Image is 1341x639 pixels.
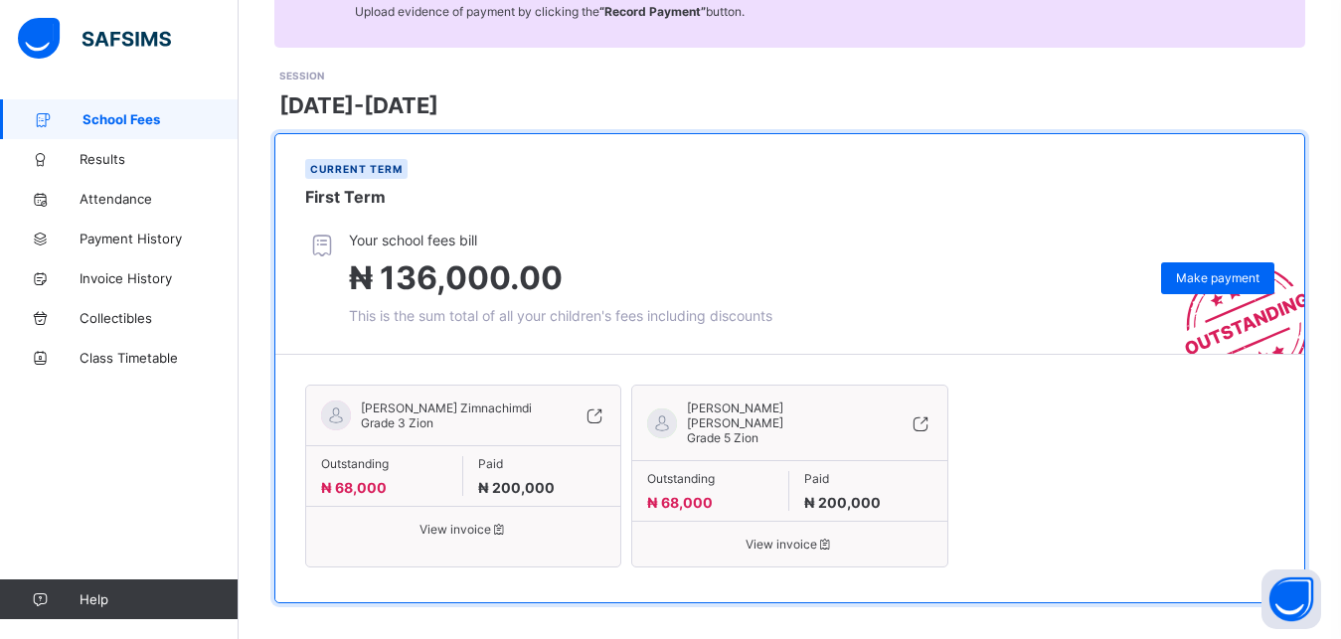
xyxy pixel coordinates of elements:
span: View invoice [321,522,605,537]
span: Class Timetable [80,350,239,366]
span: SESSION [279,70,324,81]
span: ₦ 200,000 [478,479,555,496]
span: Outstanding [647,471,773,486]
span: ₦ 136,000.00 [349,258,563,297]
span: ₦ 68,000 [647,494,713,511]
span: ₦ 68,000 [321,479,387,496]
span: This is the sum total of all your children's fees including discounts [349,307,772,324]
span: Collectibles [80,310,239,326]
span: Grade 5 Zion [687,430,758,445]
span: Results [80,151,239,167]
span: Payment History [80,231,239,246]
span: Outstanding [321,456,447,471]
img: outstanding-stamp.3c148f88c3ebafa6da95868fa43343a1.svg [1160,240,1304,354]
b: “Record Payment” [599,4,706,19]
span: Grade 3 Zion [361,415,433,430]
span: First Term [305,187,386,207]
img: safsims [18,18,171,60]
span: View invoice [647,537,931,552]
span: Attendance [80,191,239,207]
button: Open asap [1261,569,1321,629]
span: Invoice History [80,270,239,286]
span: Make payment [1176,270,1259,285]
span: Paid [804,471,931,486]
span: Your school fees bill [349,232,772,248]
span: Current term [310,163,403,175]
span: [PERSON_NAME] [PERSON_NAME] [687,400,875,430]
span: ₦ 200,000 [804,494,881,511]
span: [PERSON_NAME] Zimnachimdi [361,400,532,415]
span: [DATE]-[DATE] [279,92,438,118]
span: School Fees [83,111,239,127]
span: Help [80,591,238,607]
span: Paid [478,456,605,471]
